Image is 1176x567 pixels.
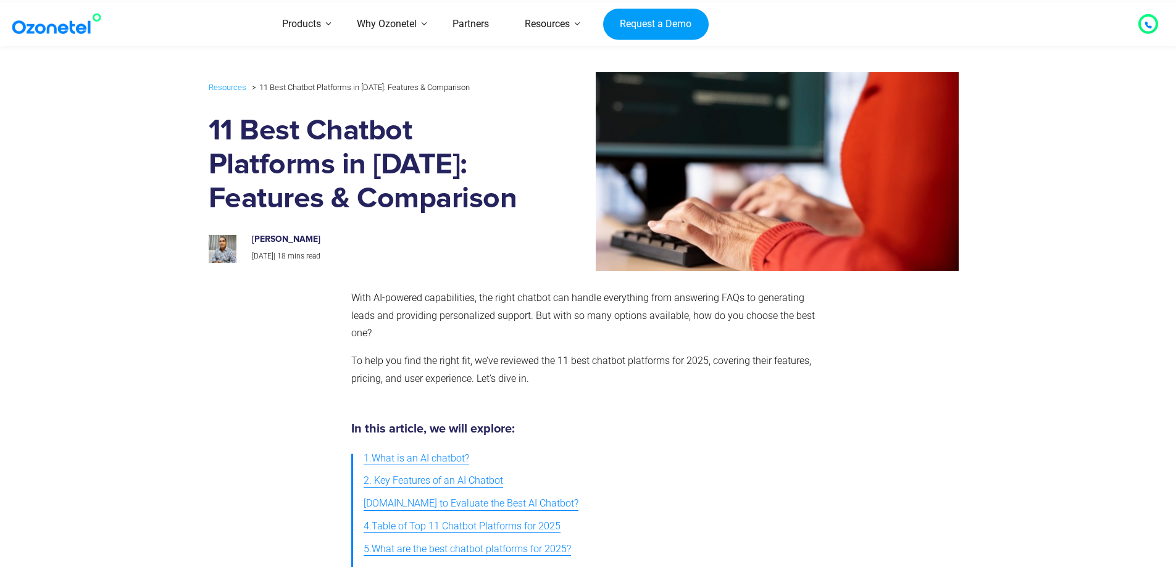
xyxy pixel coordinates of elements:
a: 5.What are the best chatbot platforms for 2025? [364,538,571,561]
li: 11 Best Chatbot Platforms in [DATE]: Features & Comparison [249,80,470,95]
a: Why Ozonetel [339,2,435,46]
span: [DATE] [252,252,273,260]
a: [DOMAIN_NAME] to Evaluate the Best AI Chatbot? [364,492,578,515]
h6: [PERSON_NAME] [252,234,512,245]
p: With AI-powered capabilities, the right chatbot can handle everything from answering FAQs to gene... [351,289,820,342]
a: 2. Key Features of an AI Chatbot [364,470,503,492]
h5: In this article, we will explore: [351,423,820,435]
a: Request a Demo [603,8,709,40]
span: mins read [288,252,320,260]
a: Resources [507,2,588,46]
span: 5.What are the best chatbot platforms for 2025? [364,540,571,558]
span: 18 [277,252,286,260]
span: 2. Key Features of an AI Chatbot [364,472,503,490]
img: prashanth-kancherla_avatar-200x200.jpeg [209,235,236,263]
a: Products [264,2,339,46]
a: 1.What is an AI chatbot? [364,447,469,470]
a: Partners [435,2,507,46]
span: [DOMAIN_NAME] to Evaluate the Best AI Chatbot? [364,495,578,513]
span: 1.What is an AI chatbot? [364,450,469,468]
p: | [252,250,512,263]
h1: 11 Best Chatbot Platforms in [DATE]: Features & Comparison [209,114,525,216]
a: Resources [209,80,246,94]
p: To help you find the right fit, we’ve reviewed the 11 best chatbot platforms for 2025, covering t... [351,352,820,388]
span: 4.Table of Top 11 Chatbot Platforms for 2025 [364,518,561,536]
a: 4.Table of Top 11 Chatbot Platforms for 2025 [364,515,561,538]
